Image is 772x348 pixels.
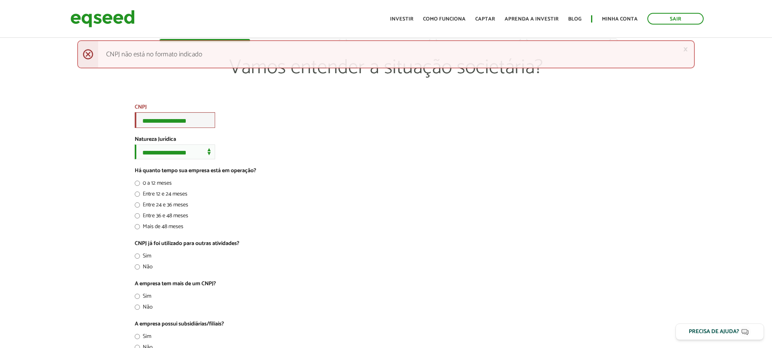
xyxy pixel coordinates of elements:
label: Sim [135,334,151,342]
label: Mais de 48 meses [135,224,183,232]
input: 0 a 12 meses [135,181,140,186]
label: Entre 36 e 48 meses [135,213,188,221]
input: Mais de 48 meses [135,224,140,229]
label: Não [135,264,153,272]
label: A empresa possui subsidiárias/filiais? [135,321,224,327]
label: Natureza Jurídica [135,137,176,142]
input: Entre 12 e 24 meses [135,192,140,197]
input: Sim [135,253,140,259]
a: Investir [390,16,413,22]
input: Entre 36 e 48 meses [135,213,140,218]
label: Há quanto tempo sua empresa está em operação? [135,168,256,174]
label: Entre 12 e 24 meses [135,192,187,200]
input: Sim [135,334,140,339]
div: CNPJ não está no formato indicado [77,40,695,68]
a: Como funciona [423,16,466,22]
input: Sim [135,294,140,299]
a: Minha conta [602,16,638,22]
a: Captar [475,16,495,22]
a: Sair [647,13,704,25]
p: Vamos entender a situação societária? [160,56,612,104]
label: Não [135,305,153,313]
input: Não [135,305,140,310]
a: × [683,45,688,54]
label: CNPJ já foi utilizado para outras atividades? [135,241,239,247]
label: A empresa tem mais de um CNPJ? [135,281,216,287]
img: EqSeed [70,8,135,29]
label: Entre 24 e 36 meses [135,202,188,210]
a: Blog [568,16,581,22]
label: CNPJ [135,105,147,110]
label: Sim [135,253,151,262]
input: Entre 24 e 36 meses [135,202,140,208]
label: 0 a 12 meses [135,181,172,189]
label: Sim [135,294,151,302]
input: Não [135,264,140,270]
a: Aprenda a investir [505,16,558,22]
